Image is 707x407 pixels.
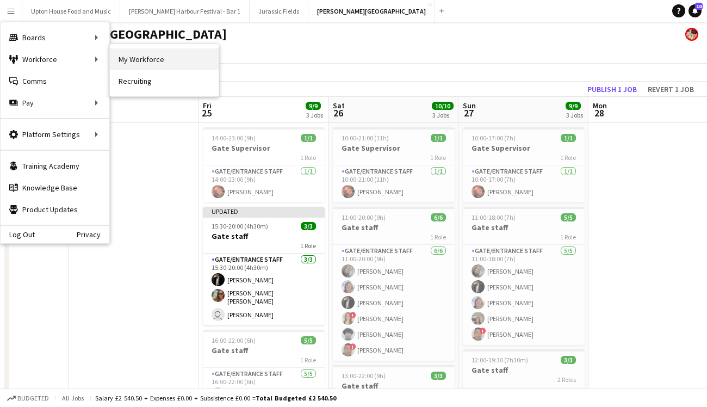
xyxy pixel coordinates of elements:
button: Revert 1 job [643,82,698,96]
app-card-role: Gate/Entrance staff6/611:00-20:00 (9h)[PERSON_NAME][PERSON_NAME][PERSON_NAME]![PERSON_NAME][PERSO... [333,245,455,361]
app-job-card: 11:00-18:00 (7h)5/5Gate staff1 RoleGate/Entrance staff5/511:00-18:00 (7h)[PERSON_NAME][PERSON_NAM... [463,207,585,345]
span: 1 Role [560,153,576,162]
a: Knowledge Base [1,177,109,199]
span: 10:00-17:00 (7h) [472,134,516,142]
div: Pay [1,92,109,114]
div: Salary £2 540.50 + Expenses £0.00 + Subsistence £0.00 = [95,394,336,402]
h3: Gate staff [463,365,585,375]
span: 1 Role [300,356,316,364]
div: Boards [1,27,109,48]
span: All jobs [60,394,86,402]
span: 27 [461,107,476,119]
div: Workforce [1,48,109,70]
button: [PERSON_NAME][GEOGRAPHIC_DATA] [308,1,435,22]
h1: [PERSON_NAME][GEOGRAPHIC_DATA] [9,26,227,42]
span: 5/5 [301,336,316,344]
a: My Workforce [110,48,219,70]
span: 9/9 [306,102,321,110]
span: 12:00-19:30 (7h30m) [472,356,528,364]
button: [PERSON_NAME] Harbour Festival - Bar 1 [120,1,250,22]
button: Jurassic Fields [250,1,308,22]
div: Updated [203,207,325,215]
span: 3/3 [301,222,316,230]
span: 10 [695,3,703,10]
app-job-card: 11:00-20:00 (9h)6/6Gate staff1 RoleGate/Entrance staff6/611:00-20:00 (9h)[PERSON_NAME][PERSON_NAM... [333,207,455,361]
h3: Gate Supervisor [333,143,455,153]
span: 1/1 [301,134,316,142]
span: 11:00-20:00 (9h) [342,213,386,221]
span: Fri [203,101,212,110]
app-card-role: Gate/Entrance staff5/511:00-18:00 (7h)[PERSON_NAME][PERSON_NAME][PERSON_NAME][PERSON_NAME]![PERSO... [463,245,585,345]
span: Mon [593,101,607,110]
app-card-role: Gate/Entrance staff1/110:00-17:00 (7h)[PERSON_NAME] [463,165,585,202]
h3: Gate staff [203,231,325,241]
span: Sat [333,101,345,110]
a: 10 [689,4,702,17]
span: 1 Role [560,233,576,241]
span: 1/1 [561,134,576,142]
span: 3/3 [431,372,446,380]
span: ! [350,312,356,318]
div: 3 Jobs [566,111,583,119]
span: 25 [201,107,212,119]
app-job-card: 10:00-17:00 (7h)1/1Gate Supervisor1 RoleGate/Entrance staff1/110:00-17:00 (7h)[PERSON_NAME] [463,127,585,202]
span: 2 Roles [557,375,576,384]
button: Publish 1 job [583,82,641,96]
span: 16:00-22:00 (6h) [212,336,256,344]
span: 15:30-20:00 (4h30m) [212,222,268,230]
span: 1/1 [431,134,446,142]
a: Log Out [1,230,35,239]
span: 28 [591,107,607,119]
span: 6/6 [431,213,446,221]
button: Budgeted [5,392,51,404]
h3: Gate staff [463,223,585,232]
h3: Gate Supervisor [463,143,585,153]
span: 3/3 [561,356,576,364]
span: ! [480,328,486,334]
span: 10/10 [432,102,454,110]
app-job-card: 14:00-23:00 (9h)1/1Gate Supervisor1 RoleGate/Entrance staff1/114:00-23:00 (9h)[PERSON_NAME] [203,127,325,202]
app-job-card: 10:00-21:00 (11h)1/1Gate Supervisor1 RoleGate/Entrance staff1/110:00-21:00 (11h)[PERSON_NAME] [333,127,455,202]
h3: Gate Supervisor [203,143,325,153]
span: 5/5 [561,213,576,221]
span: 13:00-22:00 (9h) [342,372,386,380]
app-card-role: Gate/Entrance staff1/114:00-23:00 (9h)[PERSON_NAME] [203,165,325,202]
app-job-card: Updated15:30-20:00 (4h30m)3/3Gate staff1 RoleGate/Entrance staff3/315:30-20:00 (4h30m)[PERSON_NAM... [203,207,325,325]
span: 1 Role [300,242,316,250]
app-card-role: Gate/Entrance staff3/315:30-20:00 (4h30m)[PERSON_NAME][PERSON_NAME] [PERSON_NAME] [PERSON_NAME] [203,254,325,325]
app-user-avatar: . . [685,28,698,41]
span: ! [350,343,356,350]
h3: Gate staff [333,223,455,232]
a: Comms [1,70,109,92]
span: Total Budgeted £2 540.50 [256,394,336,402]
span: 10:00-21:00 (11h) [342,134,389,142]
div: 3 Jobs [306,111,323,119]
span: 1 Role [430,153,446,162]
a: Training Academy [1,155,109,177]
a: Product Updates [1,199,109,220]
h3: Gate staff [333,381,455,391]
a: Recruiting [110,70,219,92]
span: 14:00-23:00 (9h) [212,134,256,142]
div: 3 Jobs [432,111,453,119]
span: Budgeted [17,394,49,402]
span: 26 [331,107,345,119]
div: Platform Settings [1,124,109,145]
span: 1 Role [300,153,316,162]
button: Upton House Food and Music [22,1,120,22]
a: Privacy [77,230,109,239]
h3: Gate staff [203,346,325,355]
span: 9/9 [566,102,581,110]
span: 11:00-18:00 (7h) [472,213,516,221]
span: 1 Role [430,233,446,241]
span: Sun [463,101,476,110]
app-card-role: Gate/Entrance staff1/110:00-21:00 (11h)[PERSON_NAME] [333,165,455,202]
